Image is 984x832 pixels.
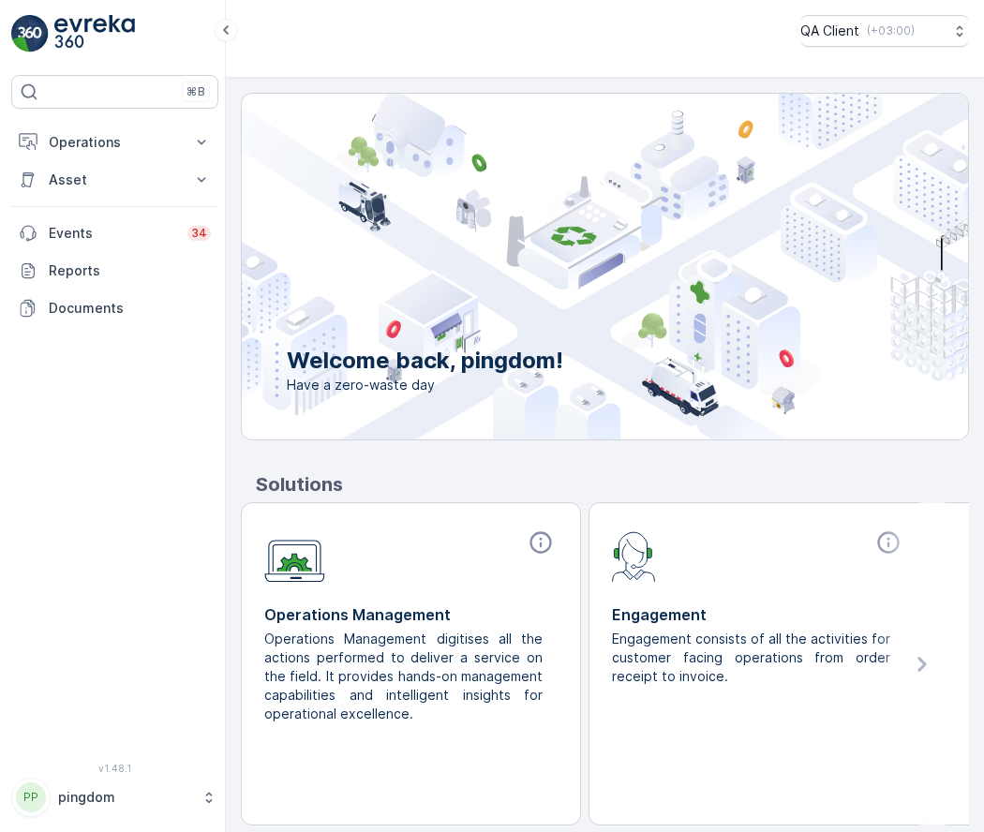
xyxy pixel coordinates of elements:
img: logo [11,15,49,52]
p: QA Client [800,22,859,40]
a: Documents [11,290,218,327]
button: Asset [11,161,218,199]
p: ⌘B [186,84,205,99]
p: Welcome back, pingdom! [287,346,563,376]
button: QA Client(+03:00) [800,15,969,47]
p: Solutions [256,470,969,498]
p: Asset [49,171,181,189]
p: Operations Management [264,603,558,626]
p: Engagement [612,603,905,626]
p: pingdom [58,788,192,807]
p: Engagement consists of all the activities for customer facing operations from order receipt to in... [612,630,890,686]
span: v 1.48.1 [11,763,218,774]
p: Events [49,224,176,243]
img: city illustration [157,94,968,439]
img: logo_light-DOdMpM7g.png [54,15,135,52]
div: PP [16,782,46,812]
button: PPpingdom [11,778,218,817]
p: ( +03:00 ) [867,23,915,38]
p: Operations Management digitises all the actions performed to deliver a service on the field. It p... [264,630,543,723]
p: Reports [49,261,211,280]
p: 34 [191,226,207,241]
span: Have a zero-waste day [287,376,563,394]
img: module-icon [612,529,656,582]
a: Events34 [11,215,218,252]
a: Reports [11,252,218,290]
p: Operations [49,133,181,152]
button: Operations [11,124,218,161]
p: Documents [49,299,211,318]
img: module-icon [264,529,325,583]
